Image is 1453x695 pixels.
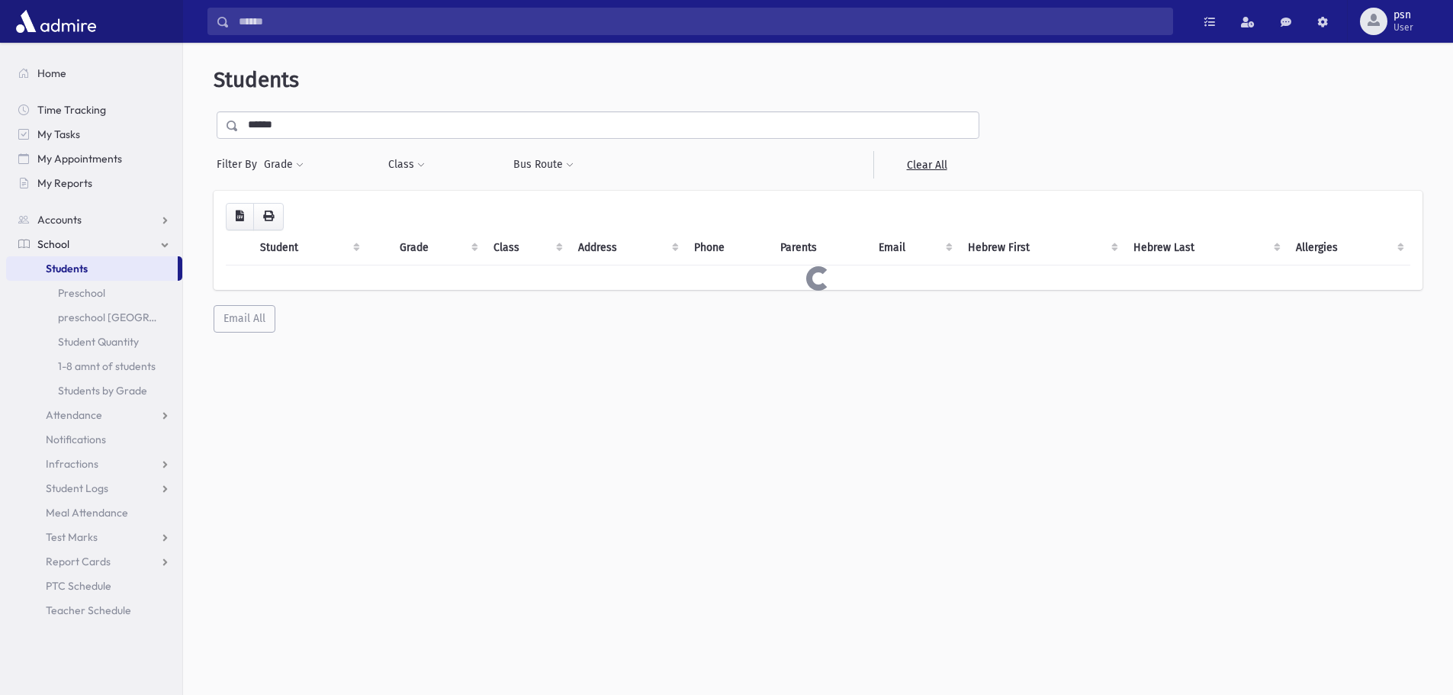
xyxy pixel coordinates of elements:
input: Search [230,8,1172,35]
span: Accounts [37,213,82,227]
span: User [1394,21,1413,34]
a: My Appointments [6,146,182,171]
th: Student [251,230,366,265]
th: Email [870,230,959,265]
a: Clear All [873,151,979,179]
th: Address [569,230,685,265]
th: Grade [391,230,484,265]
button: Class [387,151,426,179]
a: Student Quantity [6,330,182,354]
span: Students [46,262,88,275]
span: Students [214,67,299,92]
a: Report Cards [6,549,182,574]
a: Attendance [6,403,182,427]
span: Student Logs [46,481,108,495]
a: Notifications [6,427,182,452]
span: psn [1394,9,1413,21]
span: Home [37,66,66,80]
span: Attendance [46,408,102,422]
a: Meal Attendance [6,500,182,525]
th: Hebrew First [959,230,1124,265]
span: My Reports [37,176,92,190]
span: Filter By [217,156,263,172]
a: Teacher Schedule [6,598,182,623]
a: Home [6,61,182,85]
span: Test Marks [46,530,98,544]
a: Student Logs [6,476,182,500]
a: My Reports [6,171,182,195]
span: PTC Schedule [46,579,111,593]
button: Grade [263,151,304,179]
a: preschool [GEOGRAPHIC_DATA] [6,305,182,330]
a: My Tasks [6,122,182,146]
th: Allergies [1287,230,1410,265]
span: Time Tracking [37,103,106,117]
a: Time Tracking [6,98,182,122]
a: PTC Schedule [6,574,182,598]
a: Test Marks [6,525,182,549]
span: Report Cards [46,555,111,568]
button: Email All [214,305,275,333]
th: Phone [685,230,771,265]
span: Notifications [46,433,106,446]
span: School [37,237,69,251]
th: Class [484,230,570,265]
a: 1-8 amnt of students [6,354,182,378]
a: Students [6,256,178,281]
span: Teacher Schedule [46,603,131,617]
a: Preschool [6,281,182,305]
th: Hebrew Last [1124,230,1287,265]
span: My Tasks [37,127,80,141]
a: Students by Grade [6,378,182,403]
button: Print [253,203,284,230]
img: AdmirePro [12,6,100,37]
a: Infractions [6,452,182,476]
button: CSV [226,203,254,230]
span: Meal Attendance [46,506,128,520]
button: Bus Route [513,151,574,179]
span: My Appointments [37,152,122,166]
a: School [6,232,182,256]
th: Parents [771,230,870,265]
span: Infractions [46,457,98,471]
a: Accounts [6,208,182,232]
